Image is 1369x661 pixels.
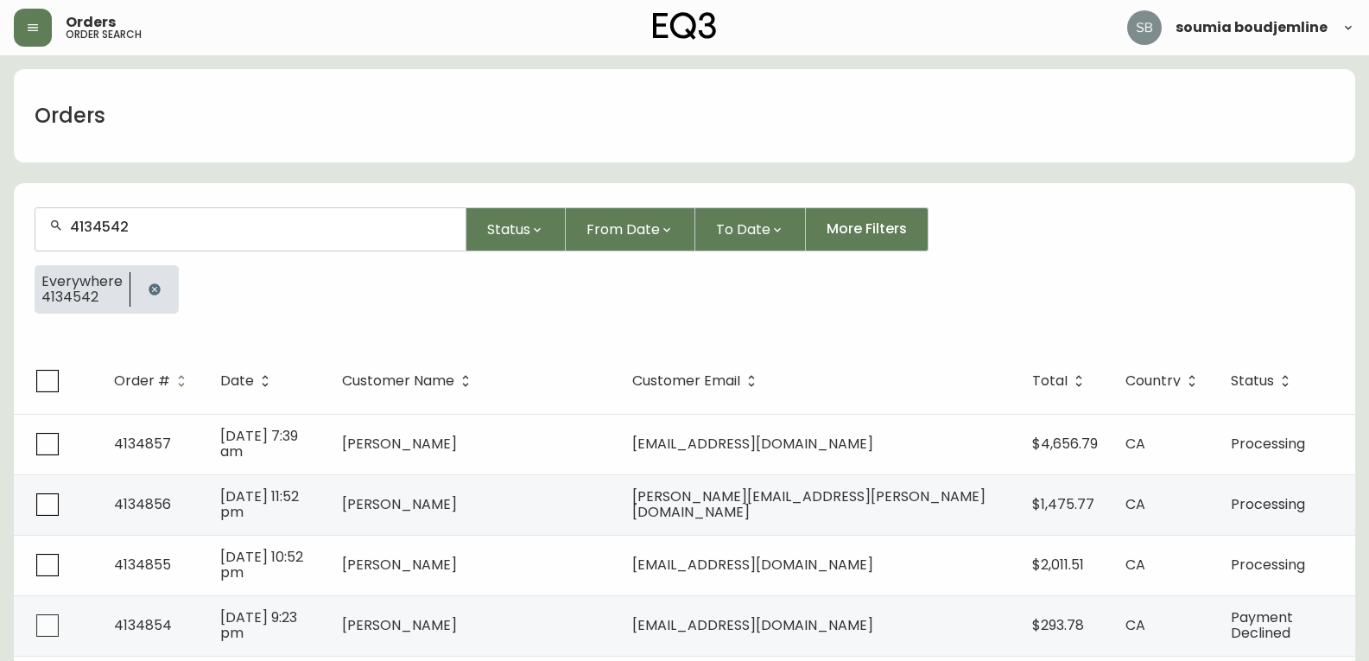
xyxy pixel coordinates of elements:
span: [DATE] 11:52 pm [220,486,299,522]
span: 4134854 [114,615,172,635]
span: [PERSON_NAME] [342,555,457,575]
span: Date [220,376,254,386]
span: [DATE] 7:39 am [220,426,298,461]
span: CA [1125,615,1145,635]
span: [PERSON_NAME] [342,615,457,635]
span: Country [1125,373,1203,389]
h1: Orders [35,101,105,130]
span: [DATE] 9:23 pm [220,607,297,643]
span: 4134855 [114,555,171,575]
span: [DATE] 10:52 pm [220,547,303,582]
span: CA [1125,494,1145,514]
span: $2,011.51 [1032,555,1084,575]
span: $1,475.77 [1032,494,1094,514]
span: Status [487,219,530,240]
span: [EMAIL_ADDRESS][DOMAIN_NAME] [632,555,873,575]
span: 4134542 [41,289,123,305]
button: More Filters [806,207,929,251]
span: [EMAIL_ADDRESS][DOMAIN_NAME] [632,434,873,454]
button: To Date [695,207,806,251]
span: [PERSON_NAME][EMAIL_ADDRESS][PERSON_NAME][DOMAIN_NAME] [632,486,986,522]
span: Processing [1231,434,1305,454]
span: 4134857 [114,434,171,454]
img: 83621bfd3c61cadf98040c636303d86a [1127,10,1162,45]
span: Customer Name [342,373,477,389]
span: [PERSON_NAME] [342,434,457,454]
span: $293.78 [1032,615,1084,635]
span: Total [1032,376,1068,386]
span: Status [1231,376,1274,386]
span: Status [1231,373,1296,389]
button: From Date [566,207,695,251]
span: To Date [716,219,770,240]
span: Customer Email [632,373,763,389]
span: From Date [586,219,660,240]
span: Processing [1231,555,1305,575]
span: Customer Name [342,376,454,386]
span: Order # [114,376,170,386]
span: soumia boudjemline [1176,21,1328,35]
span: Country [1125,376,1181,386]
span: Processing [1231,494,1305,514]
h5: order search [66,29,142,40]
span: [EMAIL_ADDRESS][DOMAIN_NAME] [632,615,873,635]
span: 4134856 [114,494,171,514]
span: Total [1032,373,1090,389]
span: Payment Declined [1231,607,1293,643]
span: Orders [66,16,116,29]
input: Search [70,219,452,235]
img: logo [653,12,717,40]
span: More Filters [827,219,907,238]
span: Customer Email [632,376,740,386]
button: Status [466,207,566,251]
span: CA [1125,555,1145,575]
span: Everywhere [41,274,123,289]
span: CA [1125,434,1145,454]
span: Date [220,373,276,389]
span: Order # [114,373,193,389]
span: [PERSON_NAME] [342,494,457,514]
span: $4,656.79 [1032,434,1098,454]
